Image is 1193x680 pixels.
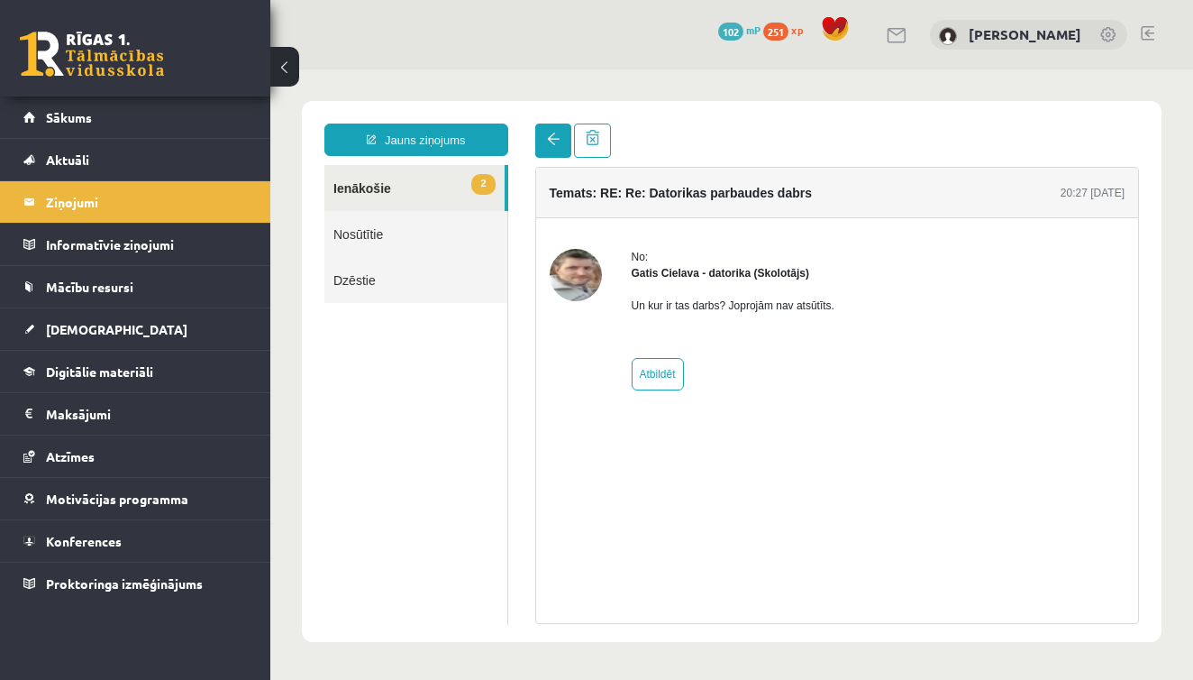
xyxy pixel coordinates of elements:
[54,54,238,87] a: Jauns ziņojums
[23,436,248,477] a: Atzīmes
[279,179,332,232] img: Gatis Cielava - datorika
[46,152,89,168] span: Aktuāli
[46,109,92,125] span: Sākums
[23,139,248,180] a: Aktuāli
[46,393,248,435] legend: Maksājumi
[23,393,248,435] a: Maksājumi
[46,363,153,380] span: Digitālie materiāli
[54,188,237,234] a: Dzēstie
[46,448,95,464] span: Atzīmes
[939,27,957,45] img: Emīls Brakše
[23,563,248,604] a: Proktoringa izmēģinājums
[23,478,248,519] a: Motivācijas programma
[23,308,248,350] a: [DEMOGRAPHIC_DATA]
[23,351,248,392] a: Digitālie materiāli
[791,23,803,37] span: xp
[46,491,188,507] span: Motivācijas programma
[23,96,248,138] a: Sākums
[23,181,248,223] a: Ziņojumi
[969,25,1081,43] a: [PERSON_NAME]
[46,279,133,295] span: Mācību resursi
[54,96,234,142] a: 2Ienākošie
[46,224,248,265] legend: Informatīvie ziņojumi
[23,224,248,265] a: Informatīvie ziņojumi
[23,520,248,562] a: Konferences
[361,228,564,244] p: Un kur ir tas darbs? Joprojām nav atsūtīts.
[46,533,122,549] span: Konferences
[20,32,164,77] a: Rīgas 1. Tālmācības vidusskola
[361,198,539,210] strong: Gatis Cielava - datorika (Skolotājs)
[718,23,743,41] span: 102
[46,181,248,223] legend: Ziņojumi
[361,289,414,321] a: Atbildēt
[54,142,237,188] a: Nosūtītie
[361,179,564,196] div: No:
[718,23,760,37] a: 102 mP
[201,105,224,125] span: 2
[763,23,812,37] a: 251 xp
[763,23,788,41] span: 251
[23,266,248,308] a: Mācību resursi
[46,321,187,337] span: [DEMOGRAPHIC_DATA]
[279,116,542,131] h4: Temats: RE: Re: Datorikas parbaudes dabrs
[746,23,760,37] span: mP
[790,115,854,132] div: 20:27 [DATE]
[46,575,203,592] span: Proktoringa izmēģinājums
